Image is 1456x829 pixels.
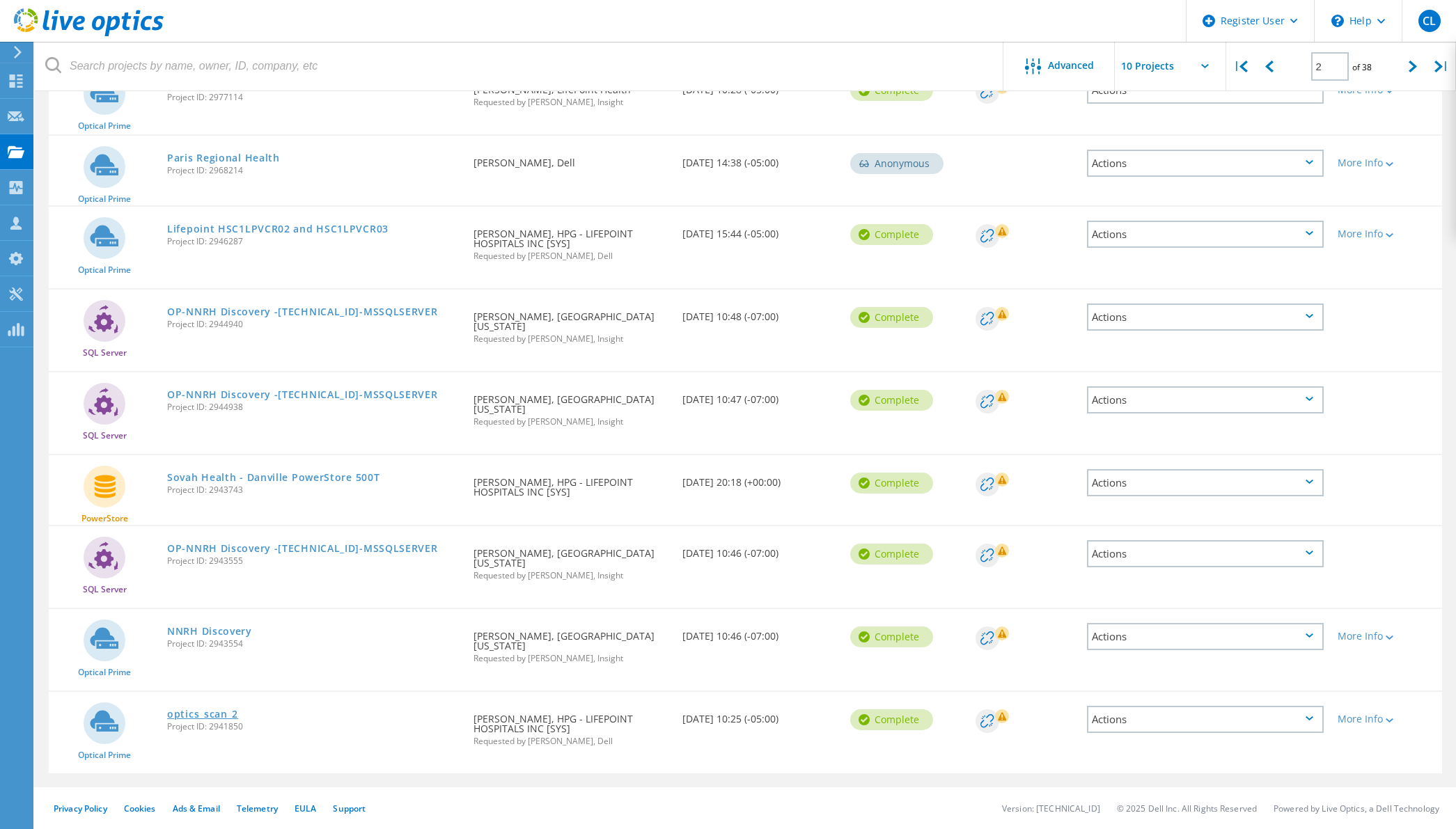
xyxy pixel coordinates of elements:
[467,692,675,759] div: [PERSON_NAME], HPG - LIFEPOINT HOSPITALS INC [SYS]
[167,307,438,317] a: OP-NNRH Discovery -[TECHNICAL_ID]-MSSQLSERVER
[473,98,668,106] span: Requested by [PERSON_NAME], Insight
[78,195,131,203] span: Optical Prime
[167,390,438,400] a: OP-NNRH Discovery -[TECHNICAL_ID]-MSSQLSERVER
[1338,158,1435,168] div: More Info
[173,803,220,814] a: Ads & Email
[167,403,460,411] span: Project ID: 2944938
[850,626,933,647] div: Complete
[1427,42,1456,91] div: |
[675,290,843,335] div: [DATE] 10:48 (-07:00)
[167,473,379,482] a: Sovah Health - Danville PowerStore 500T
[675,207,843,253] div: [DATE] 15:44 (-05:00)
[167,544,438,553] a: OP-NNRH Discovery -[TECHNICAL_ID]-MSSQLSERVER
[1274,803,1439,814] li: Powered by Live Optics, a Dell Technology
[467,207,675,274] div: [PERSON_NAME], HPG - LIFEPOINT HOSPITALS INC [SYS]
[1048,61,1094,70] span: Advanced
[473,654,668,663] span: Requested by [PERSON_NAME], Insight
[473,571,668,580] span: Requested by [PERSON_NAME], Insight
[83,432,127,440] span: SQL Server
[473,737,668,745] span: Requested by [PERSON_NAME], Dell
[1087,623,1324,650] div: Actions
[1338,229,1435,239] div: More Info
[467,526,675,594] div: [PERSON_NAME], [GEOGRAPHIC_DATA][US_STATE]
[1087,706,1324,733] div: Actions
[850,307,933,328] div: Complete
[167,709,238,719] a: optics_scan_2
[850,224,933,245] div: Complete
[467,136,675,182] div: [PERSON_NAME], Dell
[1423,15,1436,26] span: CL
[78,668,131,677] span: Optical Prime
[167,224,389,234] a: Lifepoint HSC1LPVCR02 and HSC1LPVCR03
[78,122,131,130] span: Optical Prime
[78,266,131,274] span: Optical Prime
[167,626,252,636] a: NNRH Discovery
[167,153,280,163] a: Paris Regional Health
[14,29,164,39] a: Live Optics Dashboard
[1087,386,1324,413] div: Actions
[1117,803,1257,814] li: © 2025 Dell Inc. All Rights Reserved
[675,372,843,418] div: [DATE] 10:47 (-07:00)
[167,486,460,494] span: Project ID: 2943743
[1352,61,1372,73] span: of 38
[1338,714,1435,724] div: More Info
[850,153,944,174] div: Anonymous
[467,290,675,357] div: [PERSON_NAME], [GEOGRAPHIC_DATA][US_STATE]
[675,692,843,738] div: [DATE] 10:25 (-05:00)
[1087,540,1324,567] div: Actions
[81,514,128,523] span: PowerStore
[467,372,675,440] div: [PERSON_NAME], [GEOGRAPHIC_DATA][US_STATE]
[1087,221,1324,248] div: Actions
[1002,803,1100,814] li: Version: [TECHNICAL_ID]
[467,455,675,511] div: [PERSON_NAME], HPG - LIFEPOINT HOSPITALS INC [SYS]
[237,803,278,814] a: Telemetry
[167,320,460,329] span: Project ID: 2944940
[54,803,107,814] a: Privacy Policy
[1338,631,1435,641] div: More Info
[1087,150,1324,177] div: Actions
[1087,303,1324,331] div: Actions
[295,803,316,814] a: EULA
[1331,15,1344,27] svg: \n
[35,42,1004,90] input: Search projects by name, owner, ID, company, etc
[850,390,933,411] div: Complete
[473,418,668,426] span: Requested by [PERSON_NAME], Insight
[473,335,668,343] span: Requested by [PERSON_NAME], Insight
[850,473,933,494] div: Complete
[675,526,843,572] div: [DATE] 10:46 (-07:00)
[124,803,156,814] a: Cookies
[675,609,843,655] div: [DATE] 10:46 (-07:00)
[1226,42,1255,91] div: |
[83,349,127,357] span: SQL Server
[167,166,460,175] span: Project ID: 2968214
[167,93,460,102] span: Project ID: 2977114
[850,709,933,730] div: Complete
[467,609,675,677] div: [PERSON_NAME], [GEOGRAPHIC_DATA][US_STATE]
[1087,469,1324,496] div: Actions
[675,136,843,182] div: [DATE] 14:38 (-05:00)
[473,252,668,260] span: Requested by [PERSON_NAME], Dell
[167,640,460,648] span: Project ID: 2943554
[850,544,933,564] div: Complete
[167,557,460,565] span: Project ID: 2943555
[675,455,843,501] div: [DATE] 20:18 (+00:00)
[333,803,366,814] a: Support
[78,751,131,759] span: Optical Prime
[167,723,460,731] span: Project ID: 2941850
[167,237,460,246] span: Project ID: 2946287
[83,585,127,594] span: SQL Server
